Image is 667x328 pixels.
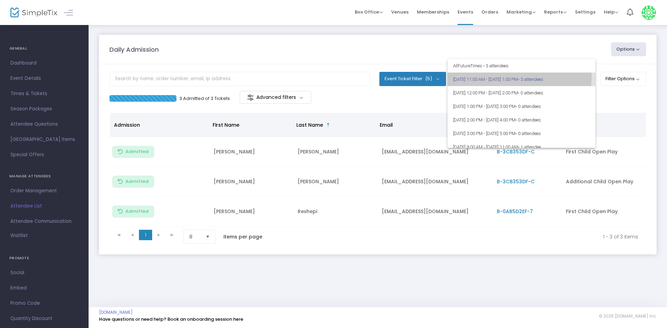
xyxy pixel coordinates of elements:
span: [DATE] 1:00 PM - [DATE] 3:00 PM [453,100,590,113]
span: [DATE] 12:00 PM - [DATE] 2:00 PM [453,86,590,100]
span: All Future Times • 5 attendees [453,59,590,73]
span: • 1 attendee [518,144,541,150]
span: [DATE] 3:00 PM - [DATE] 5:00 PM [453,127,590,140]
span: • 0 attendees [518,90,543,95]
span: • 0 attendees [516,104,541,109]
span: • 3 attendees [518,77,543,82]
span: [DATE] 2:00 PM - [DATE] 4:00 PM [453,113,590,127]
span: [DATE] 9:00 AM - [DATE] 11:00 AM [453,140,590,154]
span: • 0 attendees [516,131,541,136]
span: [DATE] 11:00 AM - [DATE] 1:00 PM [453,73,590,86]
span: • 0 attendees [516,117,541,123]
